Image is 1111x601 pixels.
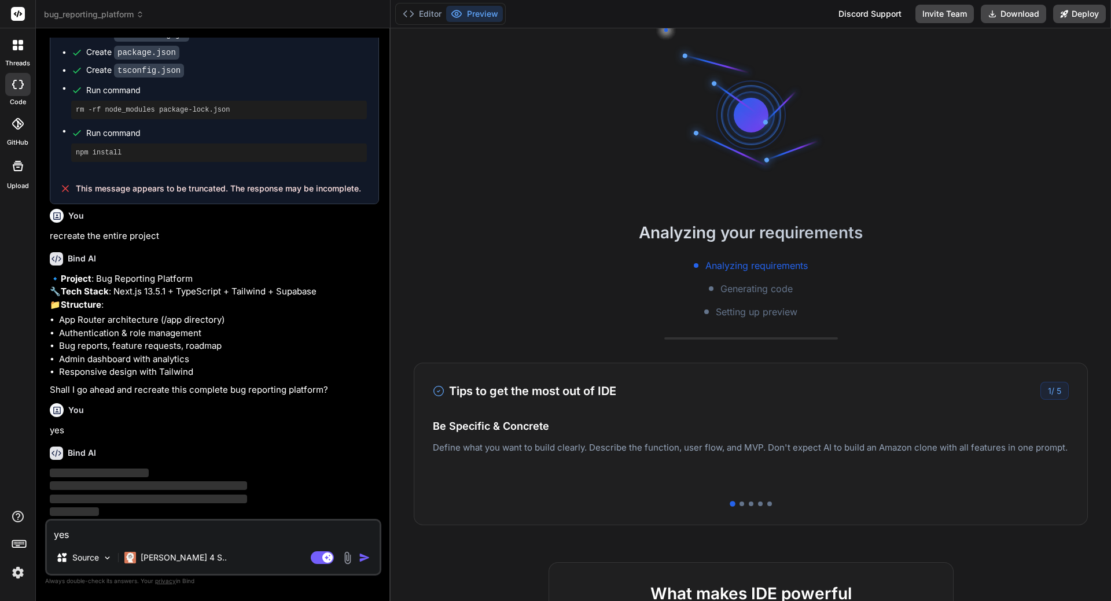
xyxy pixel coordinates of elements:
span: ‌ [50,481,247,490]
img: Claude 4 Sonnet [124,552,136,563]
strong: Structure [61,299,101,310]
p: yes [50,424,379,437]
div: / [1040,382,1069,400]
code: tsconfig.json [114,64,184,78]
label: Upload [7,181,29,191]
span: ‌ [50,495,247,503]
span: ‌ [50,469,149,477]
p: Source [72,552,99,563]
li: Responsive design with Tailwind [59,366,379,379]
li: Bug reports, feature requests, roadmap [59,340,379,353]
div: Create [86,28,189,40]
div: Create [86,46,179,58]
p: Shall I go ahead and recreate this complete bug reporting platform? [50,384,379,397]
label: threads [5,58,30,68]
li: Authentication & role management [59,327,379,340]
h6: Bind AI [68,447,96,459]
h2: Analyzing your requirements [391,220,1111,245]
span: Generating code [720,282,793,296]
span: Run command [86,84,367,96]
span: ‌ [50,507,99,516]
img: settings [8,563,28,582]
li: App Router architecture (/app directory) [59,314,379,327]
span: Run command [86,127,367,139]
pre: npm install [76,148,362,157]
label: GitHub [7,138,28,148]
div: Create [86,64,184,76]
pre: rm -rf node_modules package-lock.json [76,105,362,115]
img: attachment [341,551,354,565]
p: Always double-check its answers. Your in Bind [45,576,381,587]
p: recreate the entire project [50,230,379,243]
button: Deploy [1053,5,1106,23]
h4: Be Specific & Concrete [433,418,1069,434]
button: Invite Team [915,5,974,23]
span: 5 [1057,386,1061,396]
h6: Bind AI [68,253,96,264]
button: Preview [446,6,503,22]
span: privacy [155,577,176,584]
button: Editor [398,6,446,22]
p: 🔹 : Bug Reporting Platform 🔧 : Next.js 13.5.1 + TypeScript + Tailwind + Supabase 📁 : [50,272,379,312]
strong: Project [61,273,91,284]
code: package.json [114,46,179,60]
label: code [10,97,26,107]
span: bug_reporting_platform [44,9,144,20]
button: Download [981,5,1046,23]
img: Pick Models [102,553,112,563]
strong: Tech Stack [61,286,109,297]
p: [PERSON_NAME] 4 S.. [141,552,227,563]
h6: You [68,210,84,222]
div: Discord Support [832,5,908,23]
span: This message appears to be truncated. The response may be incomplete. [76,183,361,194]
img: icon [359,552,370,563]
h3: Tips to get the most out of IDE [433,382,616,400]
span: Setting up preview [716,305,797,319]
li: Admin dashboard with analytics [59,353,379,366]
h6: You [68,404,84,416]
span: Analyzing requirements [705,259,808,272]
span: 1 [1048,386,1051,396]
